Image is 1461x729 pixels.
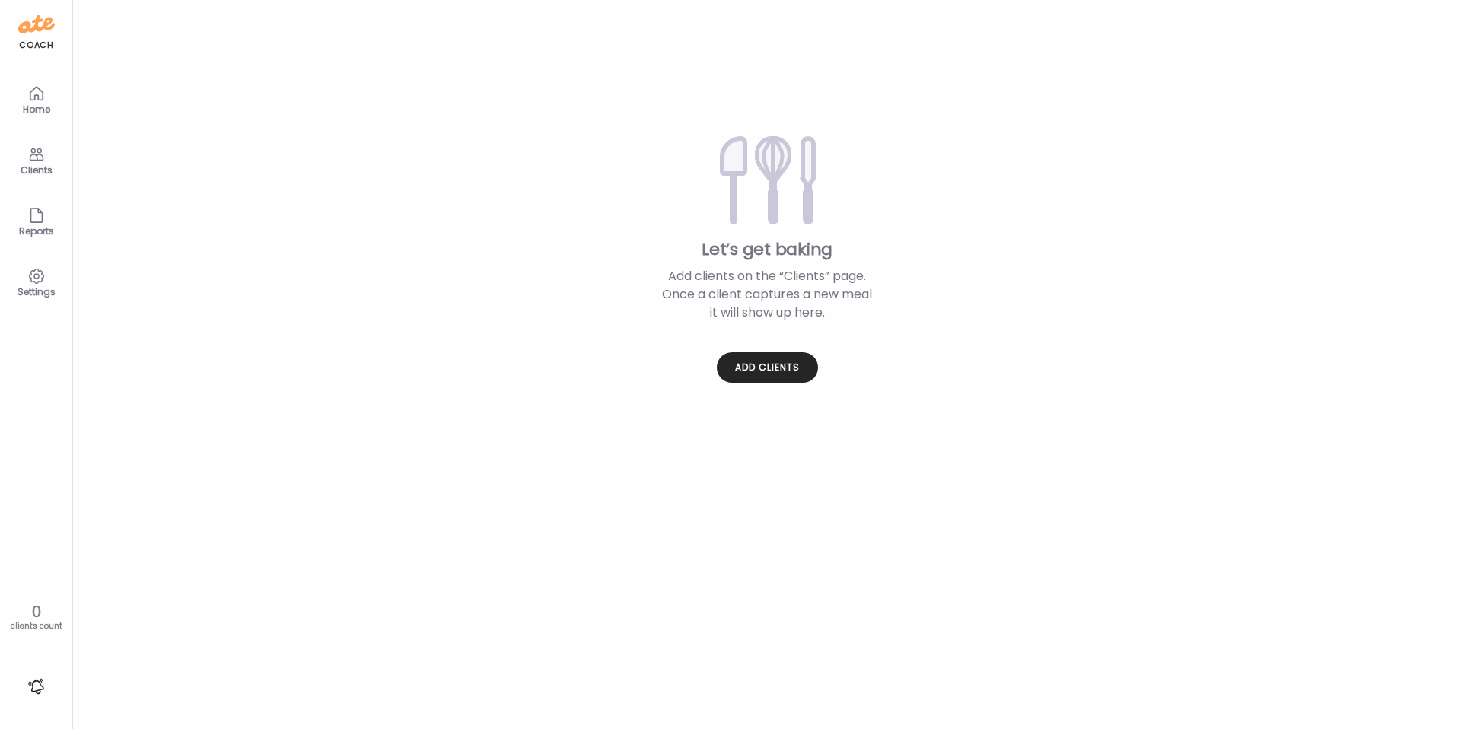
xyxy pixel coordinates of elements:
div: Reports [9,226,64,236]
div: coach [19,39,53,52]
div: 0 [5,603,67,621]
div: Home [9,104,64,114]
div: Clients [9,165,64,175]
div: Let’s get baking [97,238,1437,261]
div: Settings [9,287,64,297]
div: clients count [5,621,67,632]
img: ate [18,12,55,37]
div: Add clients [717,352,818,383]
div: Add clients on the “Clients” page. Once a client captures a new meal it will show up here. [661,267,874,322]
